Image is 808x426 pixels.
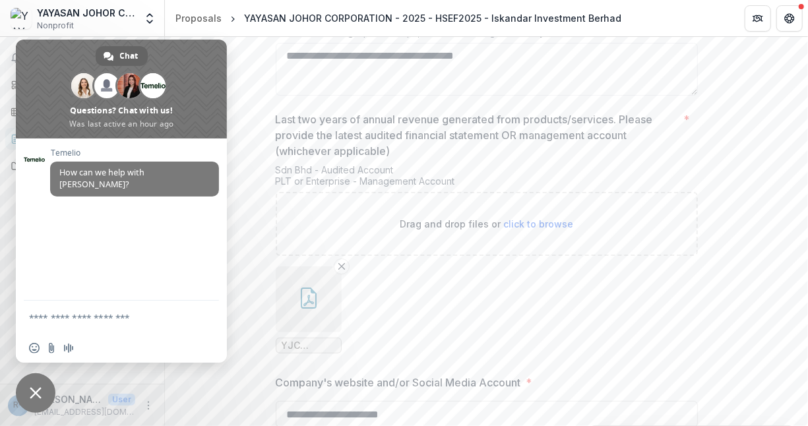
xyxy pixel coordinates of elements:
[96,46,148,66] div: Chat
[34,392,103,406] p: [PERSON_NAME] MD [PERSON_NAME] <[EMAIL_ADDRESS][DOMAIN_NAME]>
[282,340,336,351] span: YJC AUDITED ACCOUNT YE 2023.pdf
[400,217,573,231] p: Drag and drop files or
[108,394,135,406] p: User
[120,46,139,66] span: Chat
[276,375,521,390] p: Company's website and/or Social Media Account
[170,9,227,28] a: Proposals
[140,398,156,413] button: More
[37,6,135,20] div: YAYASAN JOHOR CORPORATION
[63,343,74,353] span: Audio message
[46,343,57,353] span: Send a file
[776,5,803,32] button: Get Help
[503,218,573,229] span: click to browse
[5,74,159,96] a: Dashboard
[276,164,698,192] div: Sdn Bhd - Audited Account PLT or Enterprise - Management Account
[175,11,222,25] div: Proposals
[244,11,621,25] div: YAYASAN JOHOR CORPORATION - 2025 - HSEF2025 - Iskandar Investment Berhad
[29,312,185,324] textarea: Compose your message...
[11,8,32,29] img: YAYASAN JOHOR CORPORATION
[334,259,350,274] button: Remove File
[5,128,159,150] a: Proposals
[59,167,144,190] span: How can we help with [PERSON_NAME]?
[170,9,627,28] nav: breadcrumb
[5,101,159,123] a: Tasks
[29,343,40,353] span: Insert an emoji
[37,20,74,32] span: Nonprofit
[5,47,159,69] button: Notifications
[745,5,771,32] button: Partners
[5,155,159,177] a: Documents
[16,373,55,413] div: Close chat
[34,406,135,418] p: [EMAIL_ADDRESS][DOMAIN_NAME]
[140,5,159,32] button: Open entity switcher
[276,266,342,353] div: Remove FileYJC AUDITED ACCOUNT YE 2023.pdf
[13,401,24,410] div: Rosita MD Ali <rusita@jcorp.com.my>
[276,111,679,159] p: Last two years of annual revenue generated from products/services. Please provide the latest audi...
[50,148,219,158] span: Temelio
